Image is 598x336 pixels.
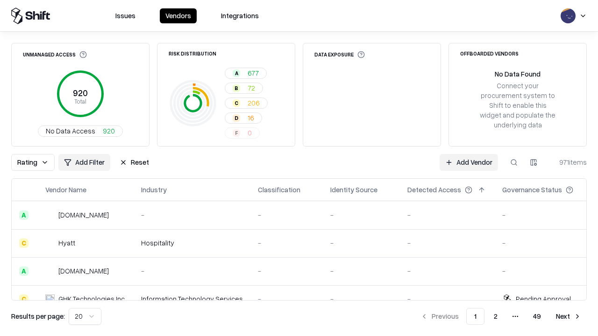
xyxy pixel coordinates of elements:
div: Industry [141,185,167,195]
div: - [407,294,487,304]
div: Offboarded Vendors [460,51,519,56]
span: 677 [248,68,259,78]
div: - [330,294,392,304]
span: No Data Access [46,126,95,136]
img: primesec.co.il [45,266,55,276]
div: - [258,238,315,248]
tspan: 920 [73,88,88,98]
div: Hyatt [58,238,75,248]
button: 1 [466,308,484,325]
div: B [233,84,240,92]
div: Data Exposure [314,51,365,58]
button: C206 [225,98,268,109]
div: Identity Source [330,185,377,195]
div: - [330,266,392,276]
span: Rating [17,157,37,167]
div: Governance Status [502,185,562,195]
span: 920 [103,126,115,136]
button: D16 [225,112,262,124]
div: C [19,294,28,304]
a: Add Vendor [440,154,498,171]
div: Risk Distribution [169,51,216,56]
p: Results per page: [11,311,65,321]
button: Add Filter [58,154,110,171]
div: A [19,210,28,220]
div: - [502,266,588,276]
div: - [407,266,487,276]
div: C [19,238,28,248]
div: C [233,99,240,107]
button: 49 [526,308,548,325]
div: - [258,210,315,220]
button: Next [550,308,587,325]
div: A [233,70,240,77]
div: A [19,266,28,276]
div: Detected Access [407,185,461,195]
button: Integrations [215,8,264,23]
button: Issues [110,8,141,23]
div: - [502,238,588,248]
div: GHK Technologies Inc. [58,294,126,304]
nav: pagination [415,308,587,325]
div: [DOMAIN_NAME] [58,210,109,220]
span: 72 [248,83,255,93]
div: - [330,238,392,248]
button: Vendors [160,8,197,23]
button: B72 [225,83,263,94]
span: 206 [248,98,260,108]
button: A677 [225,68,267,79]
button: Rating [11,154,55,171]
button: 2 [486,308,505,325]
div: No Data Found [495,69,541,79]
div: 971 items [549,157,587,167]
div: - [502,210,588,220]
div: - [407,238,487,248]
div: D [233,114,240,122]
div: - [258,266,315,276]
div: Information Technology Services [141,294,243,304]
div: Unmanaged Access [23,51,87,58]
button: No Data Access920 [38,126,123,137]
div: - [141,210,243,220]
div: [DOMAIN_NAME] [58,266,109,276]
div: - [141,266,243,276]
button: Reset [114,154,155,171]
div: - [258,294,315,304]
div: Vendor Name [45,185,86,195]
tspan: Total [74,98,86,105]
img: Hyatt [45,238,55,248]
div: - [407,210,487,220]
div: Hospitality [141,238,243,248]
div: Connect your procurement system to Shift to enable this widget and populate the underlying data [479,81,556,130]
span: 16 [248,113,254,123]
img: GHK Technologies Inc. [45,294,55,304]
div: Pending Approval [516,294,571,304]
div: Classification [258,185,300,195]
img: intrado.com [45,210,55,220]
div: - [330,210,392,220]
